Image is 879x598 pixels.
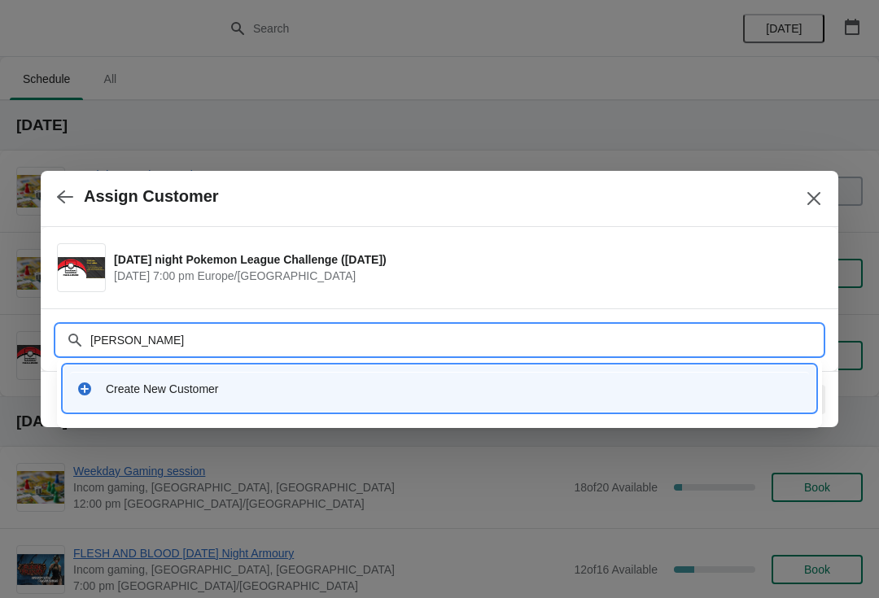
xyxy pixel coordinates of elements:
[114,268,814,284] span: [DATE] 7:00 pm Europe/[GEOGRAPHIC_DATA]
[106,381,802,397] div: Create New Customer
[799,184,829,213] button: Close
[58,257,105,279] img: Wednesday night Pokemon League Challenge (24/09/25) | | September 24 | 7:00 pm Europe/London
[114,251,814,268] span: [DATE] night Pokemon League Challenge ([DATE])
[84,187,219,206] h2: Assign Customer
[90,325,822,355] input: Search customer name or email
